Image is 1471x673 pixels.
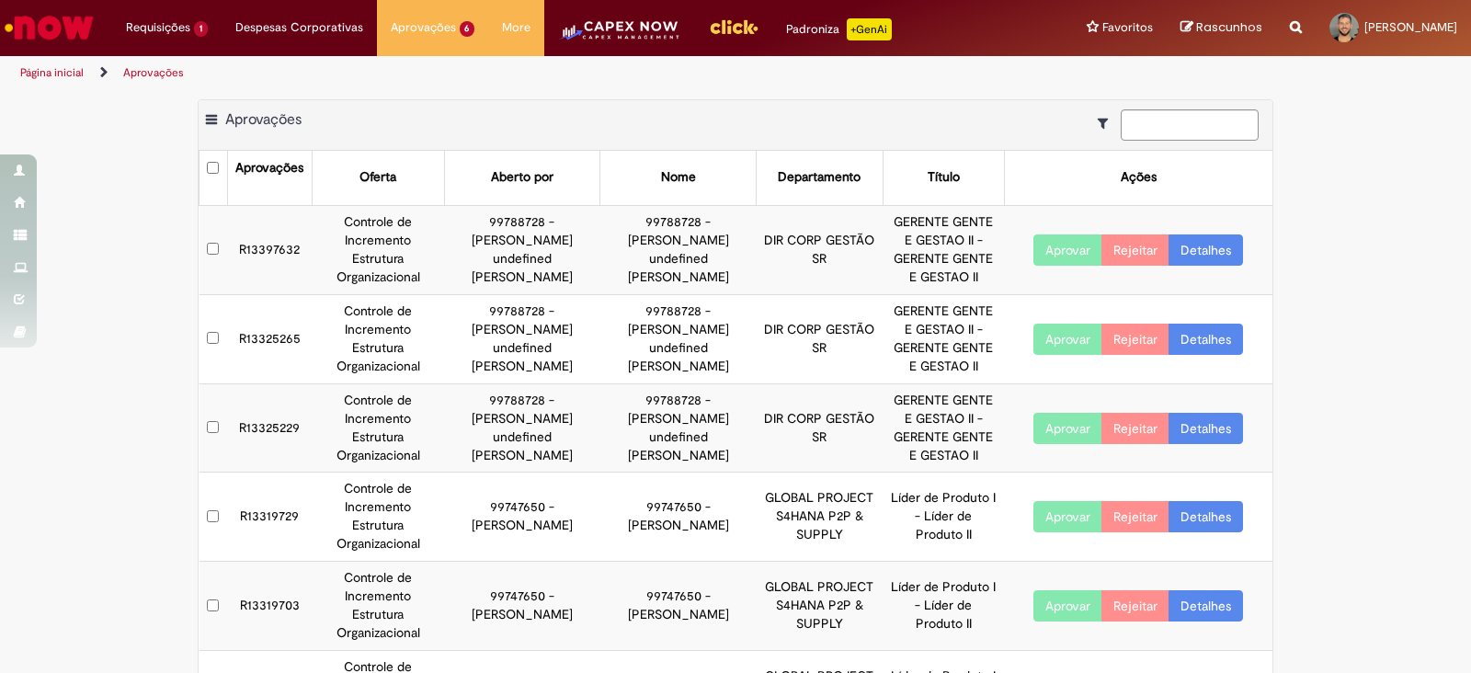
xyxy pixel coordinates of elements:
img: CapexLogo5.png [558,18,680,55]
div: Aprovações [235,159,303,177]
td: GLOBAL PROJECT S4HANA P2P & SUPPLY [756,562,883,651]
span: Rascunhos [1196,18,1262,36]
p: +GenAi [847,18,892,40]
td: Controle de Incremento Estrutura Organizacional [313,562,444,651]
td: 99788728 - [PERSON_NAME] undefined [PERSON_NAME] [600,205,757,294]
button: Aprovar [1033,413,1102,444]
td: Líder de Produto I - Líder de Produto II [883,473,1004,562]
i: Mostrar filtros para: Suas Solicitações [1098,117,1117,130]
div: Aberto por [491,168,553,187]
span: Despesas Corporativas [235,18,363,37]
div: Oferta [359,168,396,187]
span: Requisições [126,18,190,37]
a: Rascunhos [1180,19,1262,37]
td: DIR CORP GESTÃO SR [756,383,883,473]
td: 99747650 - [PERSON_NAME] [600,473,757,562]
button: Rejeitar [1101,413,1169,444]
span: 6 [460,21,475,37]
span: [PERSON_NAME] [1364,19,1457,35]
td: GERENTE GENTE E GESTAO II - GERENTE GENTE E GESTAO II [883,205,1004,294]
div: Nome [661,168,696,187]
span: 1 [194,21,208,37]
td: 99747650 - [PERSON_NAME] [600,562,757,651]
td: 99747650 - [PERSON_NAME] [444,562,600,651]
span: Favoritos [1102,18,1153,37]
td: 99788728 - [PERSON_NAME] undefined [PERSON_NAME] [600,294,757,383]
td: 99788728 - [PERSON_NAME] undefined [PERSON_NAME] [444,294,600,383]
td: 99747650 - [PERSON_NAME] [444,473,600,562]
button: Aprovar [1033,324,1102,355]
td: Controle de Incremento Estrutura Organizacional [313,294,444,383]
td: DIR CORP GESTÃO SR [756,205,883,294]
td: Líder de Produto I - Líder de Produto II [883,562,1004,651]
button: Rejeitar [1101,590,1169,622]
img: ServiceNow [2,9,97,46]
div: Ações [1121,168,1157,187]
td: 99788728 - [PERSON_NAME] undefined [PERSON_NAME] [600,383,757,473]
button: Rejeitar [1101,324,1169,355]
button: Aprovar [1033,590,1102,622]
td: R13319729 [227,473,313,562]
td: 99788728 - [PERSON_NAME] undefined [PERSON_NAME] [444,205,600,294]
td: GERENTE GENTE E GESTAO II - GERENTE GENTE E GESTAO II [883,383,1004,473]
a: Detalhes [1169,590,1243,622]
a: Página inicial [20,65,84,80]
th: Aprovações [227,151,313,205]
button: Rejeitar [1101,501,1169,532]
td: R13397632 [227,205,313,294]
img: click_logo_yellow_360x200.png [709,13,758,40]
span: Aprovações [225,110,302,129]
td: R13325229 [227,383,313,473]
td: R13319703 [227,562,313,651]
button: Aprovar [1033,501,1102,532]
div: Padroniza [786,18,892,40]
button: Rejeitar [1101,234,1169,266]
a: Detalhes [1169,501,1243,532]
a: Detalhes [1169,413,1243,444]
td: GERENTE GENTE E GESTAO II - GERENTE GENTE E GESTAO II [883,294,1004,383]
span: More [502,18,530,37]
a: Aprovações [123,65,184,80]
a: Detalhes [1169,324,1243,355]
span: Aprovações [391,18,456,37]
div: Título [928,168,960,187]
td: Controle de Incremento Estrutura Organizacional [313,473,444,562]
a: Detalhes [1169,234,1243,266]
td: 99788728 - [PERSON_NAME] undefined [PERSON_NAME] [444,383,600,473]
td: Controle de Incremento Estrutura Organizacional [313,383,444,473]
td: R13325265 [227,294,313,383]
td: DIR CORP GESTÃO SR [756,294,883,383]
button: Aprovar [1033,234,1102,266]
div: Departamento [778,168,861,187]
td: Controle de Incremento Estrutura Organizacional [313,205,444,294]
td: GLOBAL PROJECT S4HANA P2P & SUPPLY [756,473,883,562]
ul: Trilhas de página [14,56,967,90]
